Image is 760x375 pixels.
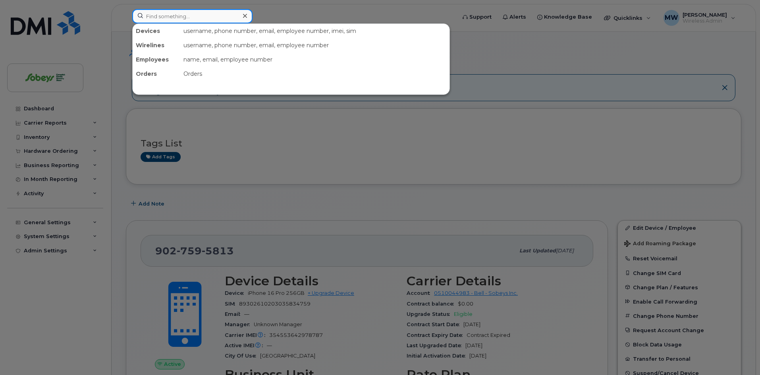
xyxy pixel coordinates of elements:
[180,24,449,38] div: username, phone number, email, employee number, imei, sim
[133,24,180,38] div: Devices
[180,52,449,67] div: name, email, employee number
[133,52,180,67] div: Employees
[133,38,180,52] div: Wirelines
[133,67,180,81] div: Orders
[180,38,449,52] div: username, phone number, email, employee number
[180,67,449,81] div: Orders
